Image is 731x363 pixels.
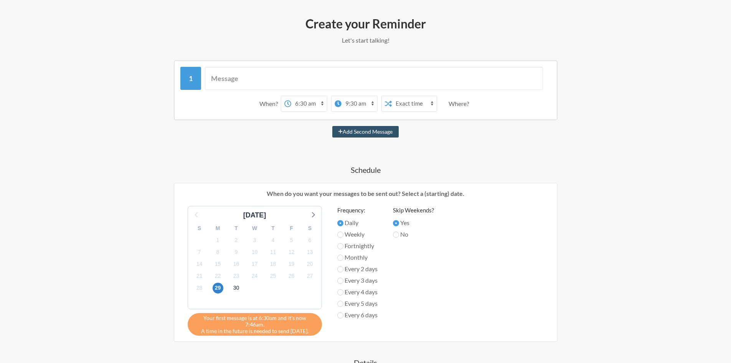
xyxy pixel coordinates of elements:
span: Tuesday, October 7, 2025 [194,247,205,257]
span: Thursday, October 23, 2025 [231,271,242,282]
input: Daily [337,220,343,226]
div: M [209,222,227,234]
input: No [393,232,399,238]
span: Tuesday, October 14, 2025 [194,259,205,270]
span: Thursday, October 2, 2025 [231,235,242,245]
span: Wednesday, October 15, 2025 [213,259,223,270]
span: Monday, October 6, 2025 [305,235,315,245]
div: [DATE] [240,210,269,220]
span: Your first message is at 6:30am and it's now 7:46am. [193,315,316,328]
button: Add Second Message [332,126,399,138]
input: Every 2 days [337,266,343,272]
div: Where? [449,96,472,112]
label: Weekly [337,230,378,239]
span: Sunday, October 5, 2025 [286,235,297,245]
div: When? [259,96,281,112]
input: Weekly [337,232,343,238]
span: Thursday, October 16, 2025 [231,259,242,270]
input: Every 3 days [337,278,343,284]
p: When do you want your messages to be sent out? Select a (starting) date. [180,189,551,198]
div: W [246,222,264,234]
label: Every 6 days [337,310,378,320]
div: S [190,222,209,234]
h2: Create your Reminder [143,16,588,32]
span: Tuesday, October 28, 2025 [194,283,205,293]
span: Monday, October 27, 2025 [305,271,315,282]
span: Friday, October 17, 2025 [249,259,260,270]
label: Daily [337,218,378,227]
label: Every 5 days [337,299,378,308]
span: Wednesday, October 29, 2025 [213,283,223,293]
label: Every 2 days [337,264,378,273]
span: Sunday, October 19, 2025 [286,259,297,270]
span: Wednesday, October 1, 2025 [213,235,223,245]
span: Wednesday, October 8, 2025 [213,247,223,257]
span: Saturday, October 18, 2025 [268,259,279,270]
label: Every 3 days [337,276,378,285]
span: Thursday, October 30, 2025 [231,283,242,293]
span: Friday, October 24, 2025 [249,271,260,282]
div: A time in the future is needed to send [DATE]. [188,313,322,336]
div: S [301,222,319,234]
span: Friday, October 3, 2025 [249,235,260,245]
input: Every 4 days [337,289,343,295]
label: No [393,230,434,239]
span: Wednesday, October 22, 2025 [213,271,223,282]
label: Every 4 days [337,287,378,297]
span: Monday, October 20, 2025 [305,259,315,270]
label: Fortnightly [337,241,378,250]
input: Fortnightly [337,243,343,249]
p: Let's start talking! [143,36,588,45]
div: T [227,222,246,234]
span: Saturday, October 11, 2025 [268,247,279,257]
span: Sunday, October 26, 2025 [286,271,297,282]
input: Yes [393,220,399,226]
input: Every 6 days [337,312,343,318]
span: Tuesday, October 21, 2025 [194,271,205,282]
input: Every 5 days [337,301,343,307]
span: Monday, October 13, 2025 [305,247,315,257]
span: Sunday, October 12, 2025 [286,247,297,257]
div: F [282,222,301,234]
h4: Schedule [143,164,588,175]
span: Friday, October 10, 2025 [249,247,260,257]
input: Monthly [337,255,343,261]
label: Frequency: [337,206,378,215]
label: Skip Weekends? [393,206,434,215]
input: Message [205,67,543,90]
span: Saturday, October 25, 2025 [268,271,279,282]
div: T [264,222,282,234]
label: Yes [393,218,434,227]
span: Saturday, October 4, 2025 [268,235,279,245]
span: Thursday, October 9, 2025 [231,247,242,257]
label: Monthly [337,253,378,262]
